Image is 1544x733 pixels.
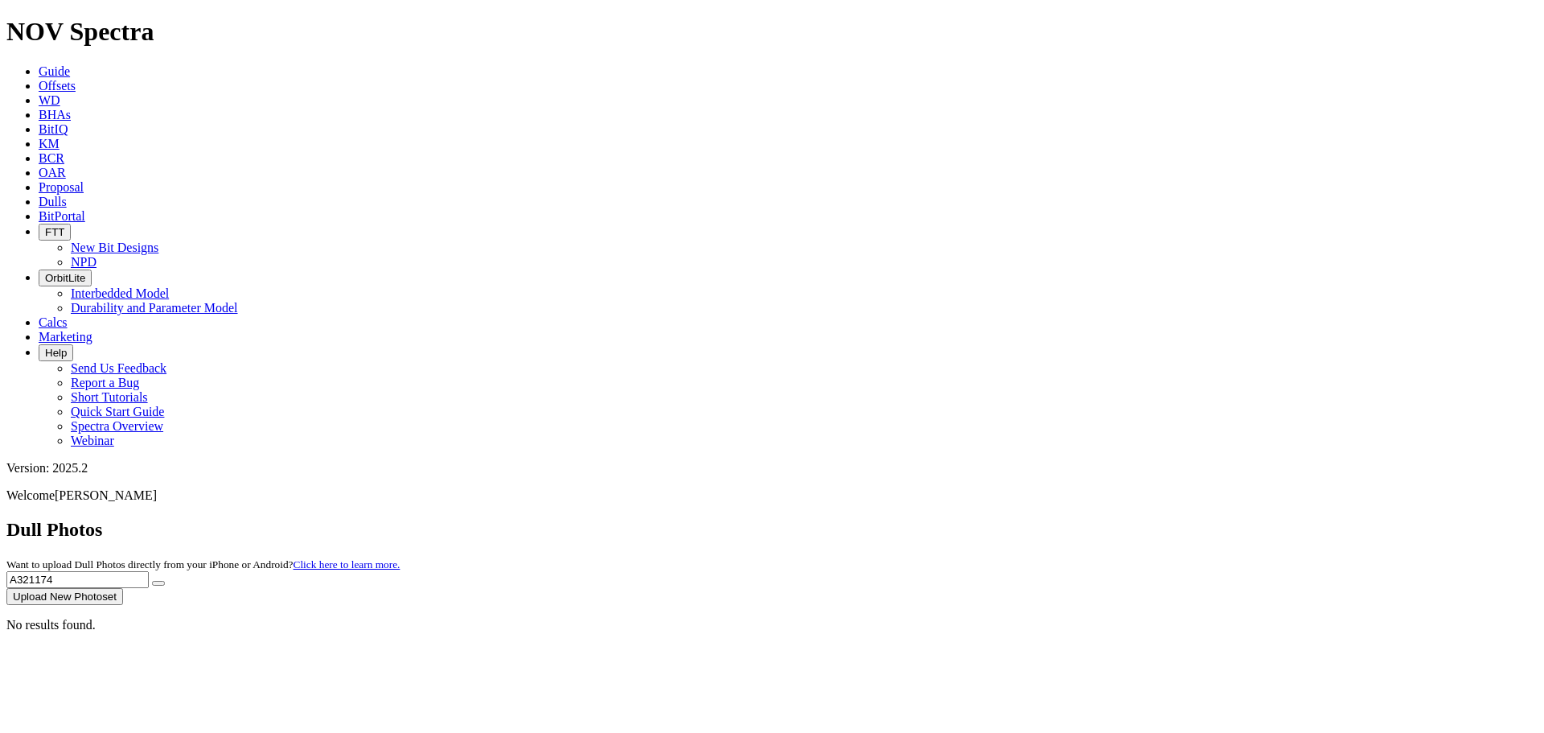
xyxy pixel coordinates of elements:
[45,272,85,284] span: OrbitLite
[71,286,169,300] a: Interbedded Model
[39,108,71,121] a: BHAs
[39,166,66,179] a: OAR
[39,209,85,223] a: BitPortal
[71,376,139,389] a: Report a Bug
[71,301,238,315] a: Durability and Parameter Model
[39,151,64,165] a: BCR
[6,461,1538,476] div: Version: 2025.2
[6,519,1538,541] h2: Dull Photos
[55,488,157,502] span: [PERSON_NAME]
[39,224,71,241] button: FTT
[39,79,76,93] a: Offsets
[71,390,148,404] a: Short Tutorials
[71,405,164,418] a: Quick Start Guide
[6,571,149,588] input: Search Serial Number
[39,315,68,329] a: Calcs
[6,488,1538,503] p: Welcome
[6,17,1538,47] h1: NOV Spectra
[39,64,70,78] a: Guide
[39,270,92,286] button: OrbitLite
[39,137,60,150] a: KM
[6,558,400,570] small: Want to upload Dull Photos directly from your iPhone or Android?
[71,419,163,433] a: Spectra Overview
[39,93,60,107] a: WD
[6,618,1538,632] p: No results found.
[39,344,73,361] button: Help
[45,226,64,238] span: FTT
[294,558,400,570] a: Click here to learn more.
[39,122,68,136] a: BitIQ
[39,330,92,344] a: Marketing
[39,180,84,194] a: Proposal
[71,241,158,254] a: New Bit Designs
[71,255,96,269] a: NPD
[71,361,166,375] a: Send Us Feedback
[45,347,67,359] span: Help
[71,434,114,447] a: Webinar
[6,588,123,605] button: Upload New Photoset
[39,195,67,208] a: Dulls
